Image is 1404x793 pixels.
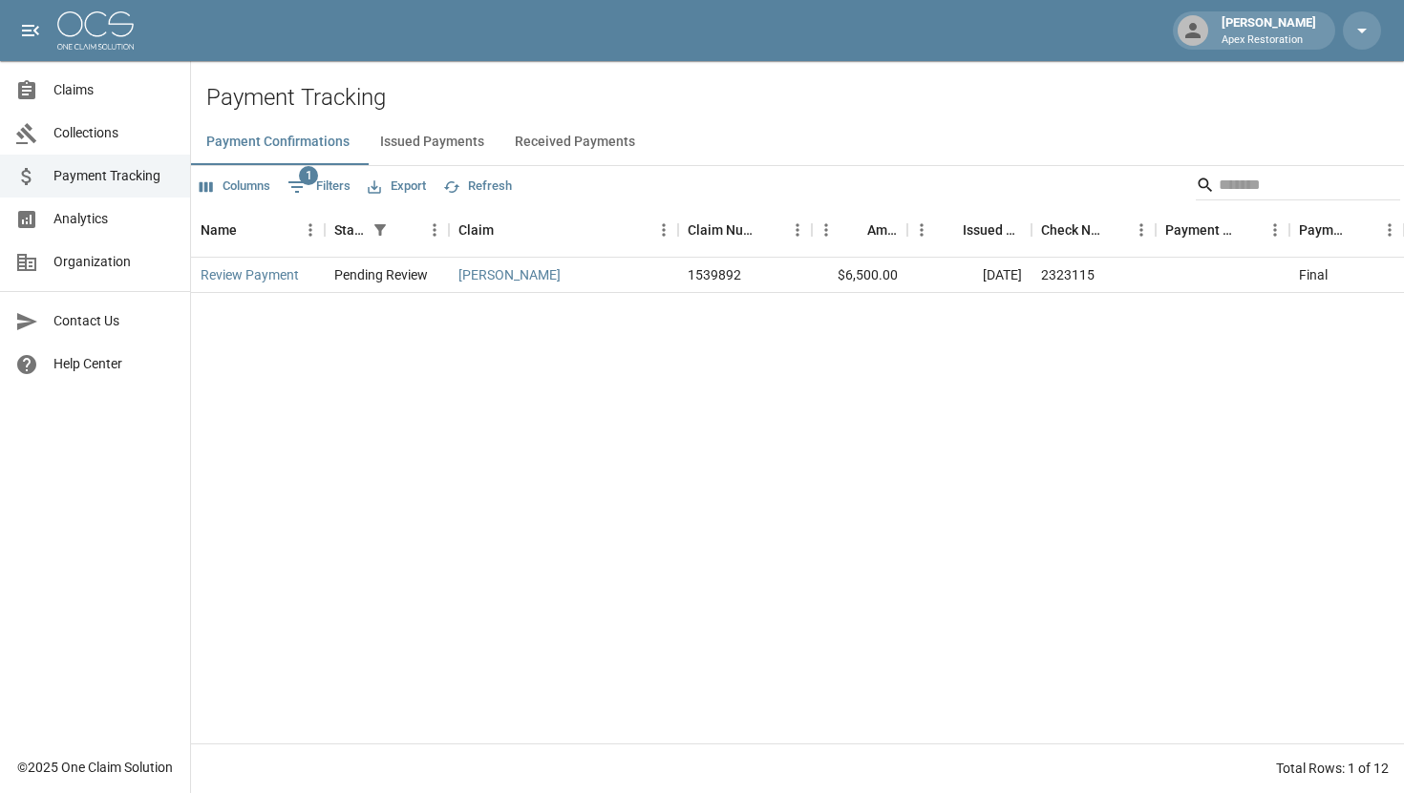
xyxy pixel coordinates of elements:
[840,217,867,243] button: Sort
[201,265,299,284] a: Review Payment
[17,758,173,777] div: © 2025 One Claim Solution
[963,203,1022,257] div: Issued Date
[812,258,907,293] div: $6,500.00
[678,203,812,257] div: Claim Number
[325,203,449,257] div: Status
[1299,203,1349,257] div: Payment Type
[299,166,318,185] span: 1
[296,216,325,244] button: Menu
[649,216,678,244] button: Menu
[1375,216,1404,244] button: Menu
[420,216,449,244] button: Menu
[191,203,325,257] div: Name
[783,216,812,244] button: Menu
[494,217,521,243] button: Sort
[812,216,840,244] button: Menu
[1127,216,1156,244] button: Menu
[907,203,1032,257] div: Issued Date
[367,217,394,243] button: Show filters
[1299,265,1328,284] div: Final
[449,203,678,257] div: Claim
[812,203,907,257] div: Amount
[394,217,420,243] button: Sort
[334,203,367,257] div: Status
[907,258,1032,293] div: [DATE]
[53,209,175,229] span: Analytics
[201,203,237,257] div: Name
[1276,759,1389,778] div: Total Rows: 1 of 12
[1289,203,1404,257] div: Payment Type
[1100,217,1127,243] button: Sort
[1214,13,1324,48] div: [PERSON_NAME]
[1041,203,1100,257] div: Check Number
[53,252,175,272] span: Organization
[363,172,431,201] button: Export
[237,217,264,243] button: Sort
[458,203,494,257] div: Claim
[438,172,517,201] button: Refresh
[191,119,365,165] button: Payment Confirmations
[1156,203,1289,257] div: Payment Method
[500,119,650,165] button: Received Payments
[191,119,1404,165] div: dynamic tabs
[458,265,561,284] a: [PERSON_NAME]
[283,172,355,202] button: Show filters
[1222,32,1316,49] p: Apex Restoration
[11,11,50,50] button: open drawer
[1234,217,1261,243] button: Sort
[688,203,756,257] div: Claim Number
[1032,203,1156,257] div: Check Number
[53,166,175,186] span: Payment Tracking
[1165,203,1234,257] div: Payment Method
[756,217,783,243] button: Sort
[57,11,134,50] img: ocs-logo-white-transparent.png
[1196,170,1400,204] div: Search
[53,311,175,331] span: Contact Us
[936,217,963,243] button: Sort
[867,203,898,257] div: Amount
[367,217,394,243] div: 1 active filter
[206,84,1404,112] h2: Payment Tracking
[334,265,428,284] div: Pending Review
[53,80,175,100] span: Claims
[1261,216,1289,244] button: Menu
[365,119,500,165] button: Issued Payments
[53,123,175,143] span: Collections
[53,354,175,374] span: Help Center
[907,216,936,244] button: Menu
[688,265,741,284] div: 1539892
[195,172,275,201] button: Select columns
[1041,265,1095,284] div: 2323115
[1349,217,1375,243] button: Sort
